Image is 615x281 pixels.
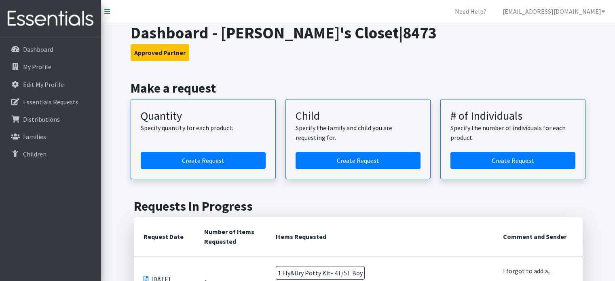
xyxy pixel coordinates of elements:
[23,115,60,123] p: Distributions
[131,80,585,96] h2: Make a request
[23,98,78,106] p: Essentials Requests
[3,111,98,127] a: Distributions
[296,123,421,142] p: Specify the family and child you are requesting for.
[496,3,612,19] a: [EMAIL_ADDRESS][DOMAIN_NAME]
[296,109,421,123] h3: Child
[141,109,266,123] h3: Quantity
[3,129,98,145] a: Families
[450,109,575,123] h3: # of Individuals
[131,44,189,61] button: Approved Partner
[141,152,266,169] a: Create a request by quantity
[503,266,573,276] div: I forgot to add a...
[23,150,46,158] p: Children
[23,45,53,53] p: Dashboard
[23,80,64,89] p: Edit My Profile
[134,217,194,256] th: Request Date
[450,123,575,142] p: Specify the number of individuals for each product.
[141,123,266,133] p: Specify quantity for each product.
[131,23,585,42] h1: Dashboard - [PERSON_NAME]'s Closet|8473
[3,76,98,93] a: Edit My Profile
[3,94,98,110] a: Essentials Requests
[3,146,98,162] a: Children
[276,266,365,280] span: 1 Fly&Dry Potty Kit- 4T/5T Boy
[296,152,421,169] a: Create a request for a child or family
[3,5,98,32] img: HumanEssentials
[448,3,493,19] a: Need Help?
[194,217,266,256] th: Number of Items Requested
[3,41,98,57] a: Dashboard
[493,217,583,256] th: Comment and Sender
[134,199,583,214] h2: Requests In Progress
[23,133,46,141] p: Families
[23,63,51,71] p: My Profile
[450,152,575,169] a: Create a request by number of individuals
[266,217,493,256] th: Items Requested
[3,59,98,75] a: My Profile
